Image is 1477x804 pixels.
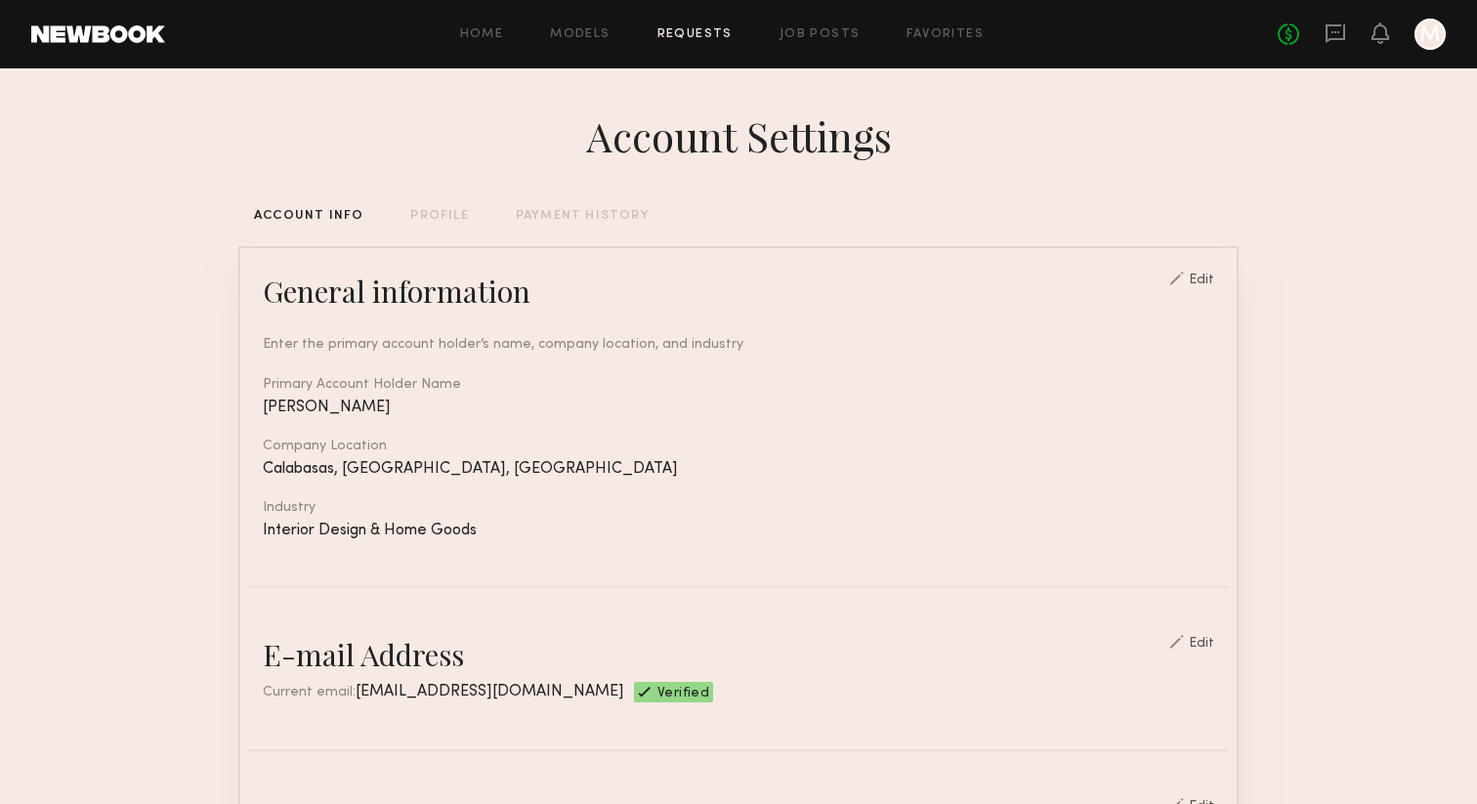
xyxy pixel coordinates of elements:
[254,210,363,223] div: ACCOUNT INFO
[657,687,709,702] span: Verified
[263,378,1214,392] div: Primary Account Holder Name
[1414,19,1446,50] a: M
[516,210,650,223] div: PAYMENT HISTORY
[263,501,1214,515] div: Industry
[1189,637,1214,651] div: Edit
[263,400,1214,416] div: [PERSON_NAME]
[460,28,504,41] a: Home
[263,334,1214,355] div: Enter the primary account holder’s name, company location, and industry
[657,28,733,41] a: Requests
[263,461,1214,478] div: Calabasas, [GEOGRAPHIC_DATA], [GEOGRAPHIC_DATA]
[550,28,610,41] a: Models
[1189,274,1214,287] div: Edit
[356,684,624,699] span: [EMAIL_ADDRESS][DOMAIN_NAME]
[410,210,468,223] div: PROFILE
[780,28,861,41] a: Job Posts
[263,523,1214,539] div: Interior Design & Home Goods
[263,272,530,311] div: General information
[263,682,624,702] div: Current email:
[263,440,1214,453] div: Company Location
[263,635,464,674] div: E-mail Address
[907,28,984,41] a: Favorites
[586,108,892,163] div: Account Settings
